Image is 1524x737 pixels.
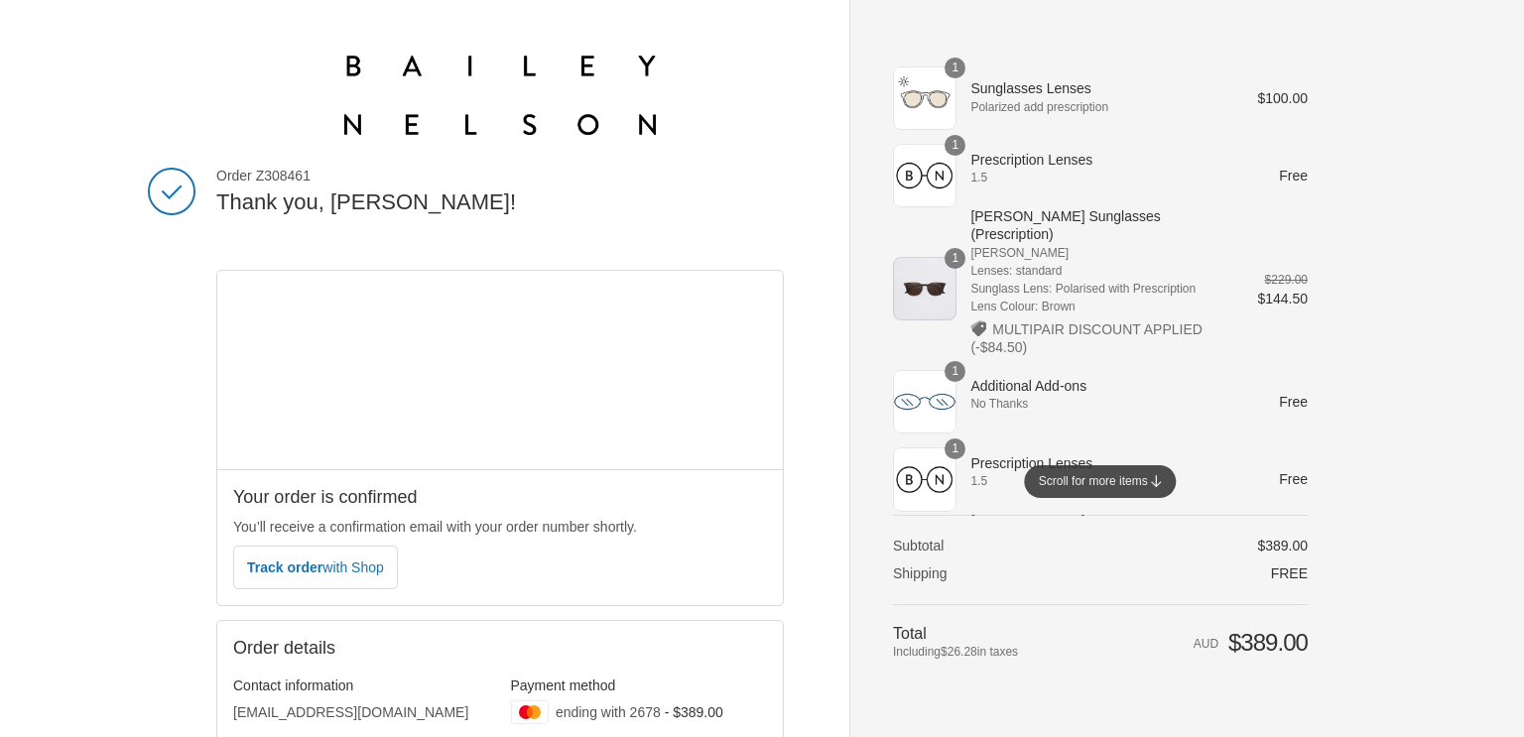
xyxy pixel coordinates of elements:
span: $26.28 [941,645,977,659]
span: - $389.00 [665,704,723,720]
img: Bailey Nelson Australia [344,56,657,135]
img: Prescription Lenses - 1.5 [893,144,956,207]
img: conversion-pixel.gif [222,223,223,224]
span: 1 [945,361,965,382]
h2: Thank you, [PERSON_NAME]! [216,188,784,217]
span: ending with 2678 [556,704,661,720]
img: Sunglasses Lenses - Polarized add prescription [893,66,956,130]
span: Free [1279,471,1308,487]
bdo: [EMAIL_ADDRESS][DOMAIN_NAME] [233,704,468,720]
span: 1 [945,135,965,156]
h3: Payment method [511,676,768,694]
span: [PERSON_NAME] [970,244,1229,262]
span: Lens Colour: Brown [970,298,1229,315]
img: Additional Add-ons - No Thanks [893,370,956,433]
span: $389.00 [1257,538,1308,553]
span: Track order [247,559,384,575]
span: Free [1279,168,1308,184]
h3: Contact information [233,676,490,694]
span: Order Z308461 [216,167,784,184]
span: MULTIPAIR DISCOUNT APPLIED (-$84.50) [970,321,1203,355]
span: Shipping [893,565,948,581]
button: Track orderwith Shop [233,546,398,589]
span: Polarized add prescription [970,98,1229,116]
span: with Shop [322,559,383,575]
span: Sunglass Lens: Polarised with Prescription [970,280,1229,298]
img: Prescription Lenses - 1.5 [893,447,956,511]
span: Sunglasses Lenses [970,79,1229,97]
th: Subtotal [893,537,1092,554]
span: Free [1279,394,1308,410]
span: Prescription Lenses [970,151,1229,169]
h2: Your order is confirmed [233,486,767,509]
p: You’ll receive a confirmation email with your order number shortly. [233,517,767,538]
span: Free [1271,565,1308,581]
span: [PERSON_NAME] Sunglasses (Prescription) [970,207,1229,243]
span: 1.5 [970,169,1229,186]
span: 1 [945,248,965,269]
iframe: Google map displaying pin point of shipping address: Cannonvale, Queensland [217,271,784,469]
span: No Thanks [970,395,1229,413]
del: $229.00 [1265,273,1308,287]
span: 1 [945,438,965,459]
span: Additional Add-ons [970,377,1229,395]
img: Homer Large Sunglasses (Prescription) - Matte Mahogany [893,257,956,320]
span: 1 [945,58,965,78]
div: Scroll for more items [1024,465,1176,498]
div: Google map displaying pin point of shipping address: Cannonvale, Queensland [217,271,783,469]
span: Prescription Lenses [970,454,1229,472]
span: $100.00 [1257,90,1308,106]
span: $144.50 [1257,291,1308,307]
span: $389.00 [1228,629,1308,656]
span: Including in taxes [893,643,1092,661]
span: Total [893,625,927,642]
span: 1.5 [970,472,1229,490]
span: Lenses: standard [970,262,1229,280]
span: AUD [1194,637,1218,651]
span: [PERSON_NAME] [970,512,1229,530]
h2: Order details [233,637,767,660]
